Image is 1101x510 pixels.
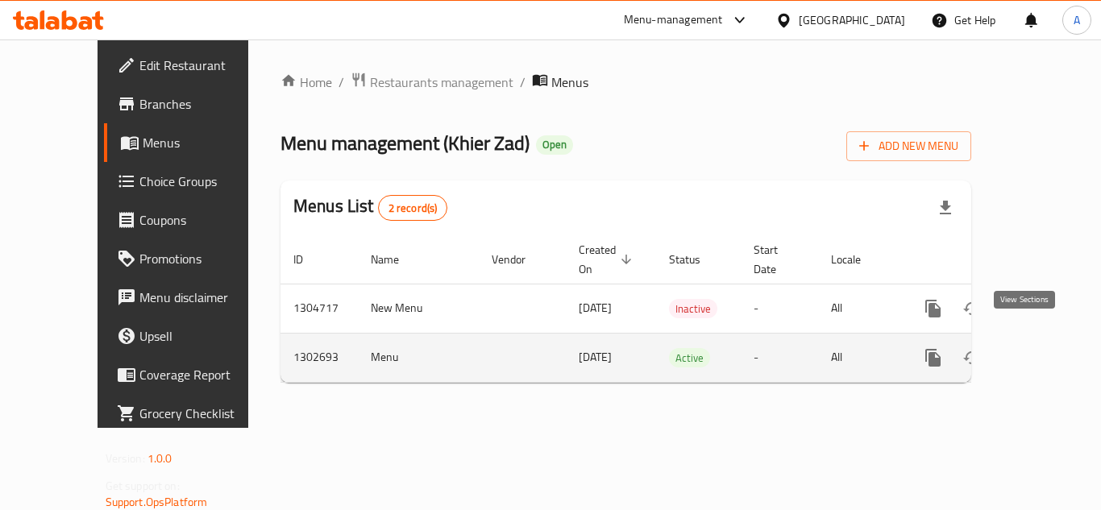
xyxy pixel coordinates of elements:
span: Coverage Report [139,365,268,384]
span: Menus [551,73,588,92]
span: [DATE] [579,346,612,367]
button: Change Status [953,338,991,377]
a: Grocery Checklist [104,394,281,433]
div: Total records count [378,195,448,221]
li: / [520,73,526,92]
td: All [818,333,901,382]
span: Active [669,349,710,367]
div: Export file [926,189,965,227]
a: Edit Restaurant [104,46,281,85]
span: 1.0.0 [147,448,172,469]
span: Start Date [754,240,799,279]
td: New Menu [358,284,479,333]
span: Name [371,250,420,269]
span: 2 record(s) [379,201,447,216]
span: Status [669,250,721,269]
button: Change Status [953,289,991,328]
button: more [914,289,953,328]
td: All [818,284,901,333]
span: Coupons [139,210,268,230]
span: Locale [831,250,882,269]
div: Active [669,348,710,367]
a: Promotions [104,239,281,278]
span: Open [536,138,573,151]
div: [GEOGRAPHIC_DATA] [799,11,905,29]
table: enhanced table [280,235,1082,383]
a: Branches [104,85,281,123]
span: A [1074,11,1080,29]
span: Branches [139,94,268,114]
span: Edit Restaurant [139,56,268,75]
span: Add New Menu [859,136,958,156]
span: ID [293,250,324,269]
span: Grocery Checklist [139,404,268,423]
span: Upsell [139,326,268,346]
a: Home [280,73,332,92]
span: Inactive [669,300,717,318]
td: Menu [358,333,479,382]
td: 1304717 [280,284,358,333]
span: [DATE] [579,297,612,318]
span: Get support on: [106,475,180,496]
span: Choice Groups [139,172,268,191]
h2: Menus List [293,194,447,221]
span: Menus [143,133,268,152]
div: Inactive [669,299,717,318]
span: Menu management ( Khier Zad ) [280,125,530,161]
span: Vendor [492,250,546,269]
a: Menu disclaimer [104,278,281,317]
a: Restaurants management [351,72,513,93]
span: Promotions [139,249,268,268]
td: - [741,333,818,382]
a: Choice Groups [104,162,281,201]
th: Actions [901,235,1082,284]
span: Menu disclaimer [139,288,268,307]
div: Open [536,135,573,155]
td: - [741,284,818,333]
nav: breadcrumb [280,72,971,93]
span: Created On [579,240,637,279]
td: 1302693 [280,333,358,382]
span: Restaurants management [370,73,513,92]
a: Coverage Report [104,355,281,394]
div: Menu-management [624,10,723,30]
button: more [914,338,953,377]
span: Version: [106,448,145,469]
a: Upsell [104,317,281,355]
a: Coupons [104,201,281,239]
button: Add New Menu [846,131,971,161]
a: Menus [104,123,281,162]
li: / [339,73,344,92]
